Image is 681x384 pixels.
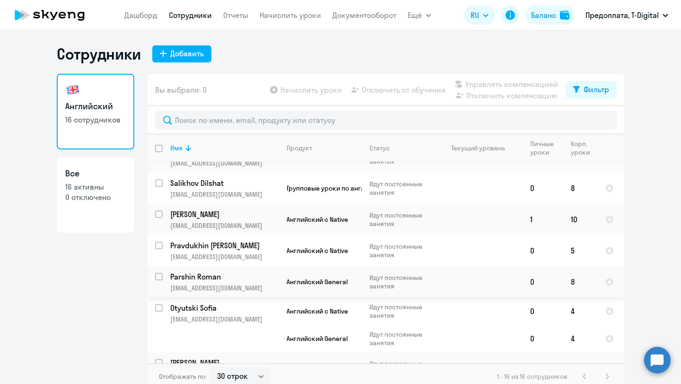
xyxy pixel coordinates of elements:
h3: Все [65,167,126,180]
div: Текущий уровень [442,144,522,152]
td: 4 [563,325,598,352]
p: Salikhov Dilshat [170,178,277,188]
p: Otyutski Sofia [170,303,277,313]
p: Идут постоянные занятия [369,330,434,347]
td: 0 [523,235,563,266]
div: Имя [170,144,279,152]
p: [EMAIL_ADDRESS][DOMAIN_NAME] [170,253,279,261]
span: RU [471,9,479,21]
td: 5 [563,235,598,266]
p: Идут постоянные занятия [369,242,434,259]
p: Идут постоянные занятия [369,359,434,376]
p: [EMAIL_ADDRESS][DOMAIN_NAME] [170,159,279,167]
button: Добавить [152,45,211,62]
td: 0 [523,325,563,352]
button: Фильтр [566,81,617,98]
button: Предоплата, T-Digital [581,4,673,26]
div: Фильтр [584,84,609,95]
a: Pravdukhin [PERSON_NAME] [170,240,279,251]
p: 16 активны [65,182,126,192]
span: Английский General [287,334,348,343]
p: Идут постоянные занятия [369,211,434,228]
p: [EMAIL_ADDRESS][DOMAIN_NAME] [170,315,279,323]
p: Pravdukhin [PERSON_NAME] [170,240,277,251]
a: Документооборот [332,10,396,20]
p: 0 отключено [65,192,126,202]
td: 1 [523,204,563,235]
span: Ещё [408,9,422,21]
a: Отчеты [223,10,248,20]
a: [PERSON_NAME] [170,209,279,219]
td: 4 [563,297,598,325]
p: Идут постоянные занятия [369,303,434,320]
div: Личные уроки [530,140,563,157]
div: Добавить [170,48,204,59]
div: Продукт [287,144,312,152]
p: [EMAIL_ADDRESS][DOMAIN_NAME] [170,221,279,230]
a: Parshin Roman [170,271,279,282]
a: Все16 активны0 отключено [57,157,134,233]
a: Начислить уроки [260,10,321,20]
span: Отображать по: [159,372,207,381]
img: english [65,82,80,97]
td: 8 [563,173,598,204]
a: Дашборд [124,10,157,20]
button: RU [464,6,495,25]
p: Предоплата, T-Digital [585,9,659,21]
a: Salikhov Dilshat [170,178,279,188]
a: Сотрудники [169,10,212,20]
p: 16 сотрудников [65,114,126,125]
td: 0 [523,352,563,384]
a: Otyutski Sofia [170,303,279,313]
div: Текущий уровень [451,144,505,152]
span: Групповые уроки по английскому языку для взрослых [287,184,457,192]
span: Английский General [287,278,348,286]
td: 8 [563,352,598,384]
a: Английский16 сотрудников [57,74,134,149]
a: [PERSON_NAME] [170,358,279,368]
p: Parshin Roman [170,271,277,282]
p: [PERSON_NAME] [170,358,277,368]
p: [EMAIL_ADDRESS][DOMAIN_NAME] [170,190,279,199]
div: Имя [170,144,183,152]
div: Статус [369,144,390,152]
button: Ещё [408,6,431,25]
p: Идут постоянные занятия [369,273,434,290]
p: [EMAIL_ADDRESS][DOMAIN_NAME] [170,284,279,292]
div: Корп. уроки [571,140,597,157]
img: balance [560,10,569,20]
p: Идут постоянные занятия [369,180,434,197]
span: 1 - 16 из 16 сотрудников [497,372,567,381]
td: 0 [523,173,563,204]
span: Английский с Native [287,215,348,224]
td: 8 [563,266,598,297]
td: 0 [523,297,563,325]
span: Вы выбрали: 0 [155,84,207,96]
button: Балансbalance [525,6,575,25]
span: Английский с Native [287,246,348,255]
input: Поиск по имени, email, продукту или статусу [155,111,617,130]
div: Баланс [531,9,556,21]
span: Английский с Native [287,307,348,315]
h1: Сотрудники [57,44,141,63]
td: 0 [523,266,563,297]
td: 10 [563,204,598,235]
p: [PERSON_NAME] [170,209,277,219]
h3: Английский [65,100,126,113]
